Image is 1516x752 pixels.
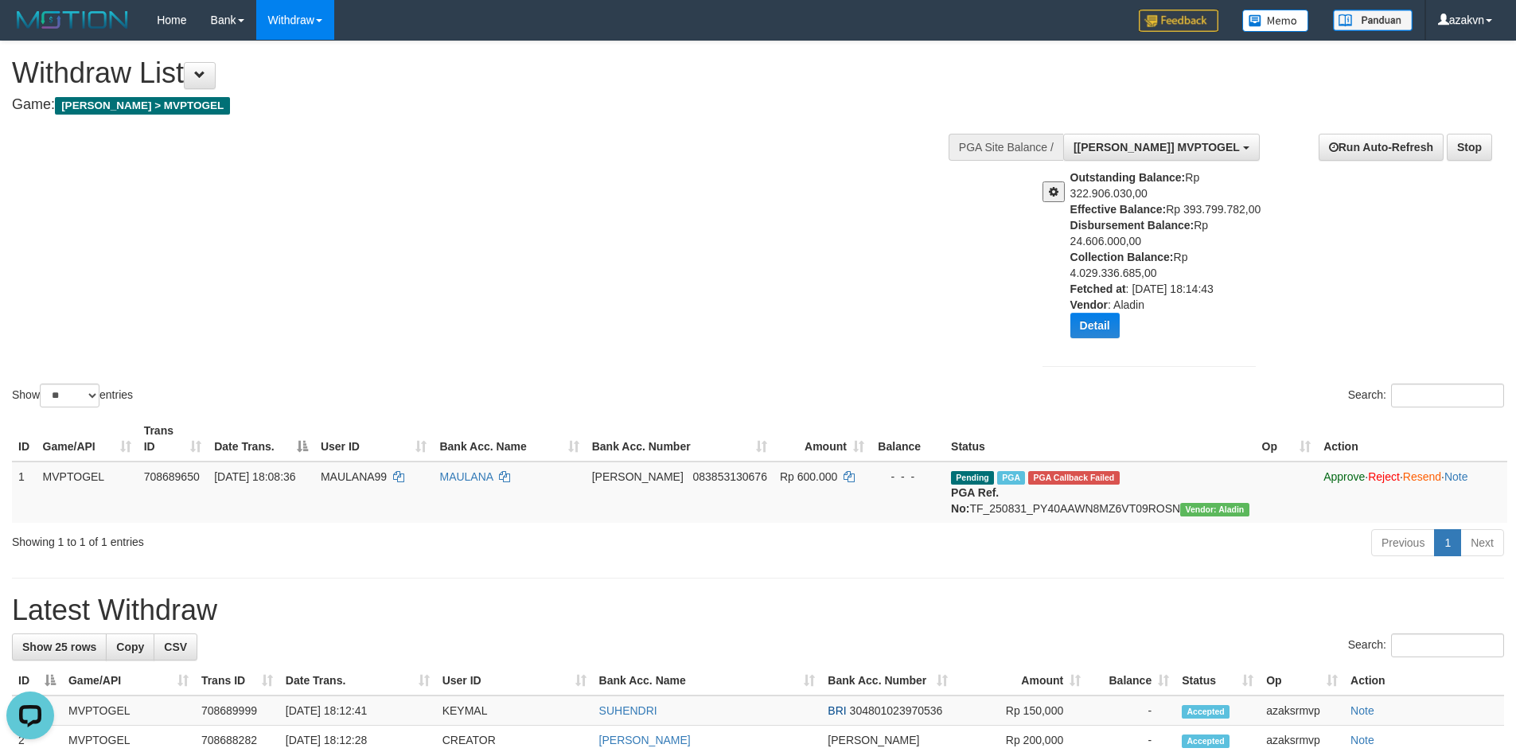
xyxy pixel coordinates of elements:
[1333,10,1413,31] img: panduan.png
[195,666,279,696] th: Trans ID: activate to sort column ascending
[1460,529,1504,556] a: Next
[279,666,436,696] th: Date Trans.: activate to sort column ascending
[1070,313,1120,338] button: Detail
[1070,251,1174,263] b: Collection Balance:
[1139,10,1218,32] img: Feedback.jpg
[1368,470,1400,483] a: Reject
[1087,696,1175,726] td: -
[871,416,945,462] th: Balance
[774,416,871,462] th: Amount: activate to sort column ascending
[321,470,387,483] span: MAULANA99
[1391,633,1504,657] input: Search:
[586,416,774,462] th: Bank Acc. Number: activate to sort column ascending
[599,704,657,717] a: SUHENDRI
[1087,666,1175,696] th: Balance: activate to sort column ascending
[164,641,187,653] span: CSV
[951,486,999,515] b: PGA Ref. No:
[951,471,994,485] span: Pending
[12,633,107,660] a: Show 25 rows
[997,471,1025,485] span: Marked by azaksrmvp
[12,462,37,523] td: 1
[1344,666,1504,696] th: Action
[1260,666,1344,696] th: Op: activate to sort column ascending
[693,470,767,483] span: Copy 083853130676 to clipboard
[12,57,995,89] h1: Withdraw List
[1319,134,1444,161] a: Run Auto-Refresh
[55,97,230,115] span: [PERSON_NAME] > MVPTOGEL
[1447,134,1492,161] a: Stop
[1391,384,1504,407] input: Search:
[593,666,822,696] th: Bank Acc. Name: activate to sort column ascending
[1070,282,1126,295] b: Fetched at
[314,416,434,462] th: User ID: activate to sort column ascending
[1260,696,1344,726] td: azaksrmvp
[37,416,138,462] th: Game/API: activate to sort column ascending
[22,641,96,653] span: Show 25 rows
[144,470,200,483] span: 708689650
[6,6,54,54] button: Open LiveChat chat widget
[62,696,195,726] td: MVPTOGEL
[1070,203,1167,216] b: Effective Balance:
[436,666,593,696] th: User ID: activate to sort column ascending
[1348,633,1504,657] label: Search:
[12,97,995,113] h4: Game:
[949,134,1063,161] div: PGA Site Balance /
[828,704,846,717] span: BRI
[1242,10,1309,32] img: Button%20Memo.svg
[12,8,133,32] img: MOTION_logo.png
[1182,705,1230,719] span: Accepted
[945,416,1255,462] th: Status
[439,470,493,483] a: MAULANA
[1444,470,1468,483] a: Note
[1063,134,1260,161] button: [[PERSON_NAME]] MVPTOGEL
[1180,503,1249,516] span: Vendor URL: https://payment4.1velocity.biz
[780,470,837,483] span: Rp 600.000
[954,666,1087,696] th: Amount: activate to sort column ascending
[208,416,314,462] th: Date Trans.: activate to sort column descending
[1028,471,1119,485] span: PGA Error
[1070,169,1268,350] div: Rp 322.906.030,00 Rp 393.799.782,00 Rp 24.606.000,00 Rp 4.029.336.685,00 : [DATE] 18:14:43 : Aladin
[12,384,133,407] label: Show entries
[821,666,954,696] th: Bank Acc. Number: activate to sort column ascending
[436,696,593,726] td: KEYMAL
[945,462,1255,523] td: TF_250831_PY40AAWN8MZ6VT09ROSN
[1434,529,1461,556] a: 1
[1323,470,1365,483] a: Approve
[1317,462,1507,523] td: · · ·
[1070,171,1186,184] b: Outstanding Balance:
[828,734,919,746] span: [PERSON_NAME]
[62,666,195,696] th: Game/API: activate to sort column ascending
[1317,416,1507,462] th: Action
[12,666,62,696] th: ID: activate to sort column descending
[592,470,684,483] span: [PERSON_NAME]
[12,416,37,462] th: ID
[1070,298,1108,311] b: Vendor
[1182,734,1230,748] span: Accepted
[850,704,943,717] span: Copy 304801023970536 to clipboard
[106,633,154,660] a: Copy
[279,696,436,726] td: [DATE] 18:12:41
[40,384,99,407] select: Showentries
[1348,384,1504,407] label: Search:
[1256,416,1318,462] th: Op: activate to sort column ascending
[1175,666,1260,696] th: Status: activate to sort column ascending
[116,641,144,653] span: Copy
[954,696,1087,726] td: Rp 150,000
[138,416,208,462] th: Trans ID: activate to sort column ascending
[214,470,295,483] span: [DATE] 18:08:36
[12,594,1504,626] h1: Latest Withdraw
[195,696,279,726] td: 708689999
[1350,734,1374,746] a: Note
[1350,704,1374,717] a: Note
[1074,141,1240,154] span: [[PERSON_NAME]] MVPTOGEL
[37,462,138,523] td: MVPTOGEL
[1371,529,1435,556] a: Previous
[1070,219,1194,232] b: Disbursement Balance:
[433,416,585,462] th: Bank Acc. Name: activate to sort column ascending
[599,734,691,746] a: [PERSON_NAME]
[12,528,620,550] div: Showing 1 to 1 of 1 entries
[1403,470,1441,483] a: Resend
[154,633,197,660] a: CSV
[877,469,938,485] div: - - -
